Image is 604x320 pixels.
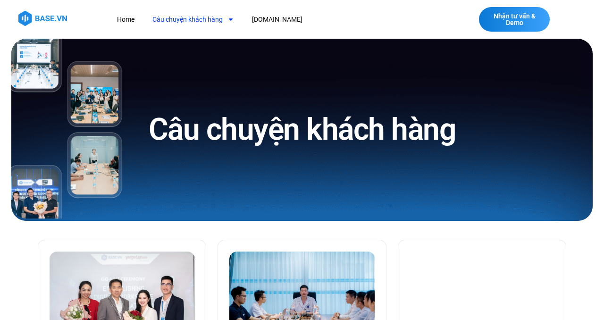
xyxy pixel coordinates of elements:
span: Nhận tư vấn & Demo [488,13,540,26]
a: [DOMAIN_NAME] [245,11,310,28]
nav: Menu [110,11,431,28]
a: Home [110,11,142,28]
a: Câu chuyện khách hàng [145,11,241,28]
a: Nhận tư vấn & Demo [479,7,550,32]
h1: Câu chuyện khách hàng [149,110,456,149]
